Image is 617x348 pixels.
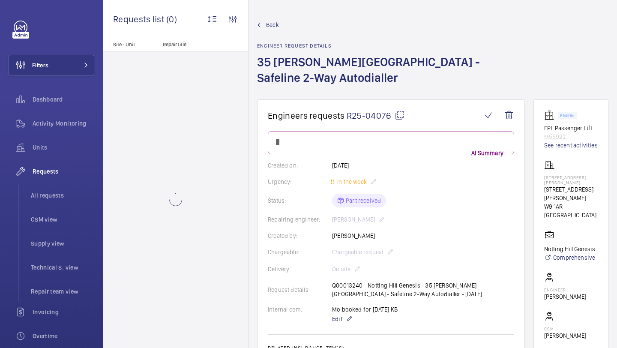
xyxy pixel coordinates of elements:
img: elevator.svg [544,110,558,120]
p: [PERSON_NAME] [544,292,586,301]
p: Notting Hill Genesis [544,245,595,253]
p: EPL Passenger Lift [544,124,598,132]
p: CSM [544,326,586,331]
span: Technical S. view [31,263,94,272]
a: Comprehensive [544,253,595,262]
button: Filters [9,55,94,75]
p: [STREET_ADDRESS][PERSON_NAME] [544,185,598,202]
p: Engineer [544,287,586,292]
span: Dashboard [33,95,94,104]
span: Invoicing [33,308,94,316]
p: AI Summary [468,149,507,157]
span: Edit [332,315,342,323]
span: Filters [32,61,48,69]
span: Activity Monitoring [33,119,94,128]
p: Paused [560,114,575,117]
p: [STREET_ADDRESS][PERSON_NAME] [544,175,598,185]
h2: Engineer request details [257,43,526,49]
p: Site - Unit [103,42,159,48]
p: W9 1AR [GEOGRAPHIC_DATA] [544,202,598,219]
h1: 35 [PERSON_NAME][GEOGRAPHIC_DATA] - Safeline 2-Way Autodialler [257,54,526,99]
span: Back [266,21,279,29]
span: Units [33,143,94,152]
span: Repair team view [31,287,94,296]
span: All requests [31,191,94,200]
span: Supply view [31,239,94,248]
p: [PERSON_NAME] [544,331,586,340]
span: Overtime [33,332,94,340]
a: See recent activities [544,141,598,150]
span: Requests list [113,14,166,24]
p: Repair title [163,42,219,48]
span: Engineers requests [268,110,345,121]
span: CSM view [31,215,94,224]
span: R25-04076 [347,110,405,121]
span: Requests [33,167,94,176]
p: M55922 [544,132,598,141]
